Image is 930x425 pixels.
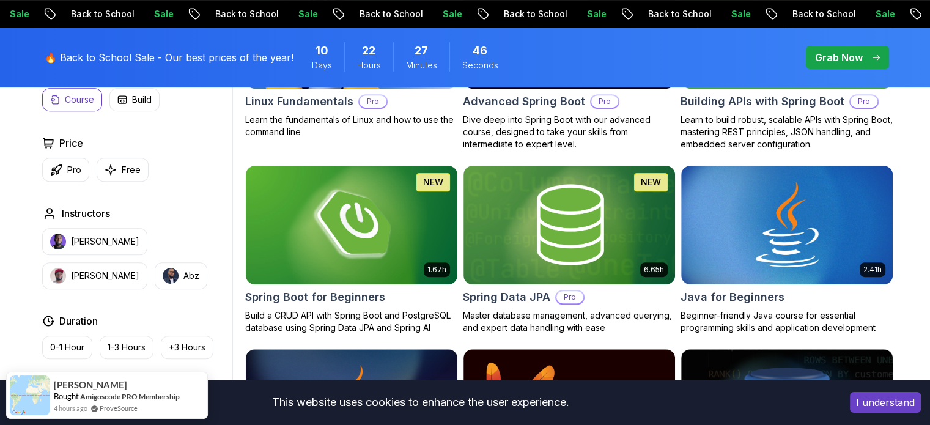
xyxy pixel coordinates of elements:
p: Learn to build robust, scalable APIs with Spring Boot, mastering REST principles, JSON handling, ... [681,114,893,150]
p: 0-1 Hour [50,341,84,353]
p: NEW [641,176,661,188]
button: 1-3 Hours [100,336,153,359]
span: [PERSON_NAME] [54,380,127,390]
span: 27 Minutes [415,42,428,59]
p: Beginner-friendly Java course for essential programming skills and application development [681,309,893,334]
h2: Spring Boot for Beginners [245,289,385,306]
span: 4 hours ago [54,403,87,413]
div: This website uses cookies to enhance the user experience. [9,389,832,416]
p: Abz [183,270,199,282]
p: Pro [591,95,618,108]
span: 10 Days [316,42,328,59]
button: 0-1 Hour [42,336,92,359]
button: instructor imgAbz [155,262,207,289]
h2: Instructors [62,206,110,221]
p: Free [122,164,141,176]
p: Sale [288,8,327,20]
span: Seconds [462,59,498,72]
p: Build [132,94,152,106]
a: Java for Beginners card2.41hJava for BeginnersBeginner-friendly Java course for essential program... [681,165,893,334]
p: 1.67h [427,265,446,275]
h2: Duration [59,314,98,328]
img: instructor img [50,268,66,284]
p: Build a CRUD API with Spring Boot and PostgreSQL database using Spring Data JPA and Spring AI [245,309,458,334]
p: Back to School [638,8,721,20]
button: Accept cookies [850,392,921,413]
h2: Linux Fundamentals [245,93,353,110]
h2: Spring Data JPA [463,289,550,306]
p: Grab Now [815,50,863,65]
button: Free [97,158,149,182]
p: Learn the fundamentals of Linux and how to use the command line [245,114,458,138]
p: Back to School [782,8,865,20]
img: Java for Beginners card [681,166,893,284]
p: Pro [360,95,386,108]
a: ProveSource [100,403,138,413]
button: Pro [42,158,89,182]
p: Pro [556,291,583,303]
span: Days [312,59,332,72]
h2: Price [59,136,83,150]
a: Amigoscode PRO Membership [80,392,180,401]
p: Back to School [61,8,144,20]
img: Spring Boot for Beginners card [246,166,457,284]
p: +3 Hours [169,341,205,353]
p: 6.65h [644,265,664,275]
button: Build [109,88,160,111]
p: Course [65,94,94,106]
span: 46 Seconds [473,42,487,59]
p: [PERSON_NAME] [71,235,139,248]
a: Spring Boot for Beginners card1.67hNEWSpring Boot for BeginnersBuild a CRUD API with Spring Boot ... [245,165,458,334]
p: Back to School [205,8,288,20]
p: Back to School [493,8,577,20]
p: Pro [67,164,81,176]
p: Dive deep into Spring Boot with our advanced course, designed to take your skills from intermedia... [463,114,676,150]
button: instructor img[PERSON_NAME] [42,228,147,255]
p: 🔥 Back to School Sale - Our best prices of the year! [45,50,293,65]
p: 1-3 Hours [108,341,146,353]
img: instructor img [50,234,66,249]
p: 2.41h [863,265,882,275]
span: Bought [54,391,79,401]
h2: Java for Beginners [681,289,784,306]
p: Sale [144,8,183,20]
p: Pro [851,95,877,108]
h2: Building APIs with Spring Boot [681,93,844,110]
span: Minutes [406,59,437,72]
span: Hours [357,59,381,72]
button: instructor img[PERSON_NAME] [42,262,147,289]
p: Sale [721,8,760,20]
p: [PERSON_NAME] [71,270,139,282]
p: Master database management, advanced querying, and expert data handling with ease [463,309,676,334]
p: NEW [423,176,443,188]
img: Spring Data JPA card [463,166,675,284]
p: Sale [432,8,471,20]
h2: Advanced Spring Boot [463,93,585,110]
button: +3 Hours [161,336,213,359]
p: Back to School [349,8,432,20]
span: 22 Hours [362,42,375,59]
img: provesource social proof notification image [10,375,50,415]
button: Course [42,88,102,111]
p: Sale [577,8,616,20]
p: Sale [865,8,904,20]
a: Spring Data JPA card6.65hNEWSpring Data JPAProMaster database management, advanced querying, and ... [463,165,676,334]
img: instructor img [163,268,179,284]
